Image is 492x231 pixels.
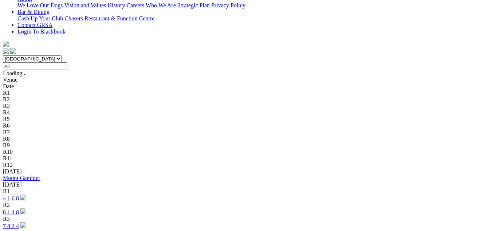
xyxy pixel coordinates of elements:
[3,181,489,188] div: [DATE]
[177,2,210,8] a: Strategic Plan
[3,175,40,181] a: Mount Gambier
[3,129,489,136] div: R7
[17,2,489,9] div: About
[3,70,27,76] span: Loading...
[17,15,63,21] a: Cash Up Your Club
[126,2,144,8] a: Careers
[17,2,63,8] a: We Love Our Dogs
[3,77,489,83] div: Venue
[211,2,245,8] a: Privacy Policy
[3,83,489,90] div: Date
[17,28,66,35] a: Login To Blackbook
[3,136,489,142] div: R8
[17,22,52,28] a: Contact GRSA
[64,2,106,8] a: Vision and Values
[3,90,489,96] div: R1
[107,2,125,8] a: History
[3,188,489,195] div: R1
[64,15,154,21] a: Chasers Restaurant & Function Centre
[20,222,26,228] img: play-circle.svg
[3,103,489,109] div: R3
[3,155,489,162] div: R11
[3,195,19,201] a: 4 1 6 8
[3,149,489,155] div: R10
[3,209,19,215] a: 6 1 4 8
[3,41,9,47] img: logo-grsa-white.png
[3,109,489,116] div: R4
[3,96,489,103] div: R2
[3,223,19,229] a: 7 8 2 4
[20,195,26,200] img: play-circle.svg
[20,208,26,214] img: play-circle.svg
[3,62,67,70] input: Select date
[3,116,489,122] div: R5
[3,122,489,129] div: R6
[146,2,176,8] a: Who We Are
[3,216,489,222] div: R3
[3,162,489,168] div: R12
[10,48,16,54] img: twitter.svg
[3,168,489,175] div: [DATE]
[3,142,489,149] div: R9
[3,48,9,54] img: facebook.svg
[3,202,489,208] div: R2
[17,15,489,22] div: Bar & Dining
[17,9,50,15] a: Bar & Dining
